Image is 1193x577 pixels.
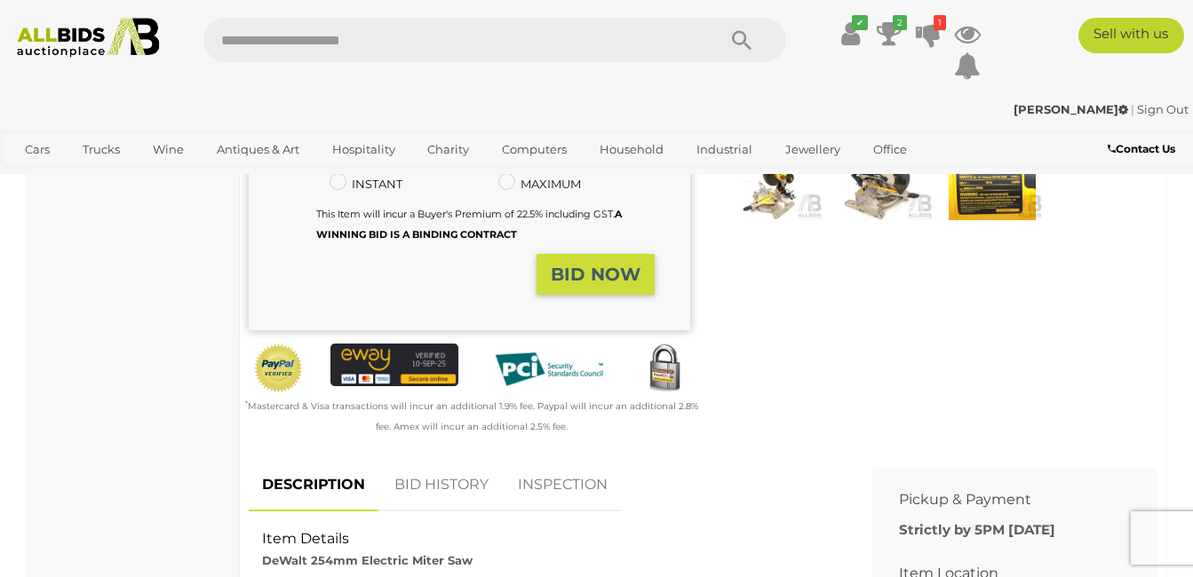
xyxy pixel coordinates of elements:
[640,344,690,394] img: Secured by Rapid SSL
[837,18,863,50] a: ✔
[505,459,621,511] a: INSPECTION
[899,521,1055,538] b: Strictly by 5PM [DATE]
[588,135,675,164] a: Household
[1108,142,1175,155] b: Contact Us
[141,135,195,164] a: Wine
[416,135,481,164] a: Charity
[1137,102,1189,116] a: Sign Out
[685,135,764,164] a: Industrial
[862,135,919,164] a: Office
[721,155,823,221] img: DeWalt 254mm Electric Miter Saw
[852,15,868,30] i: ✔
[1078,18,1184,53] a: Sell with us
[249,459,378,511] a: DESCRIPTION
[330,344,458,386] img: eWAY Payment Gateway
[831,155,933,221] img: DeWalt 254mm Electric Miter Saw
[1131,102,1134,116] span: |
[83,164,232,194] a: [GEOGRAPHIC_DATA]
[893,15,907,30] i: 2
[942,155,1043,221] img: DeWalt 254mm Electric Miter Saw
[876,18,903,50] a: 2
[774,135,852,164] a: Jewellery
[330,174,402,194] label: INSTANT
[915,18,942,50] a: 1
[1014,102,1128,116] strong: [PERSON_NAME]
[697,18,786,62] button: Search
[262,531,832,547] h2: Item Details
[71,135,131,164] a: Trucks
[381,459,502,511] a: BID HISTORY
[205,135,311,164] a: Antiques & Art
[13,164,73,194] a: Sports
[551,264,640,285] strong: BID NOW
[490,135,578,164] a: Computers
[262,553,473,567] strong: DeWalt 254mm Electric Miter Saw
[253,344,304,392] img: Official PayPal Seal
[1014,102,1131,116] a: [PERSON_NAME]
[245,400,698,432] small: Mastercard & Visa transactions will incur an additional 1.9% fee. Paypal will incur an additional...
[485,344,613,395] img: PCI DSS compliant
[537,254,655,296] button: BID NOW
[498,174,581,194] label: MAXIMUM
[899,492,1104,508] h2: Pickup & Payment
[321,135,407,164] a: Hospitality
[9,18,168,58] img: Allbids.com.au
[13,135,61,164] a: Cars
[934,15,946,30] i: 1
[316,208,622,241] small: This Item will incur a Buyer's Premium of 22.5% including GST.
[1108,139,1180,159] a: Contact Us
